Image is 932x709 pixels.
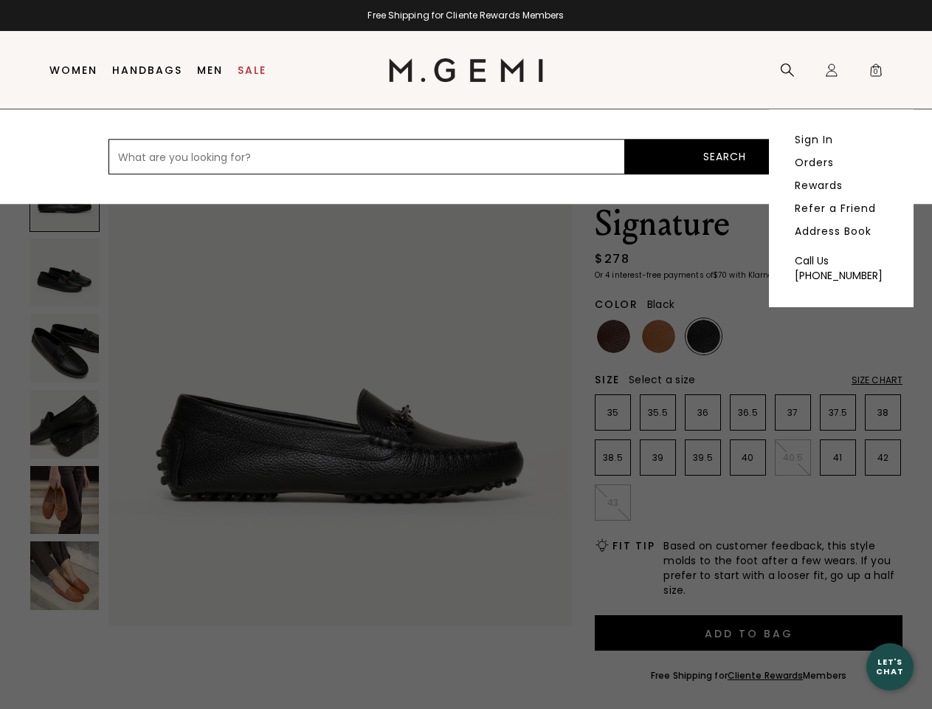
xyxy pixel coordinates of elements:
img: M.Gemi [389,58,543,82]
div: Let's Chat [866,657,914,676]
a: Orders [795,156,834,169]
a: Call Us [PHONE_NUMBER] [795,253,888,283]
div: [PHONE_NUMBER] [795,268,888,283]
span: 0 [869,66,883,81]
div: Call Us [795,253,888,268]
a: Rewards [795,179,843,192]
a: Address Book [795,225,871,238]
a: Women [49,64,97,76]
a: Sign In [795,133,833,146]
input: What are you looking for? [108,139,625,174]
a: Sale [238,64,266,76]
button: Search [625,139,824,174]
a: Men [197,64,223,76]
a: Refer a Friend [795,202,876,215]
a: Handbags [112,64,182,76]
